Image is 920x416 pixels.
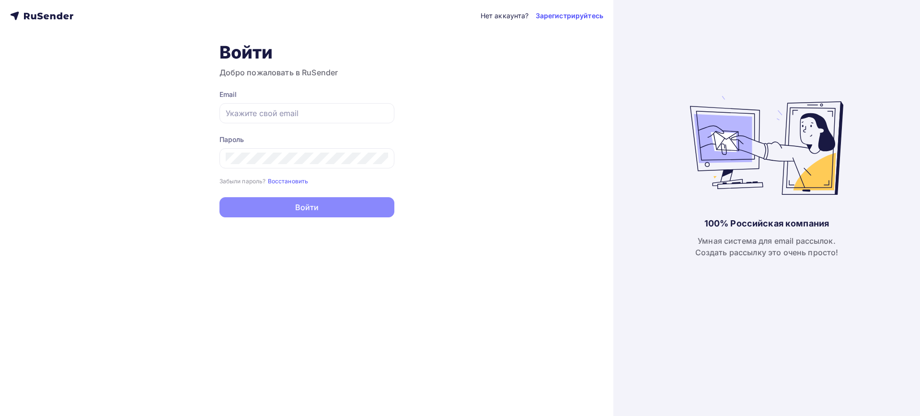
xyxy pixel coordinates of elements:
div: Email [219,90,394,99]
div: 100% Российская компания [704,218,829,229]
small: Забыли пароль? [219,178,266,185]
a: Восстановить [268,177,309,185]
a: Зарегистрируйтесь [536,11,603,21]
input: Укажите свой email [226,107,388,119]
h1: Войти [219,42,394,63]
h3: Добро пожаловать в RuSender [219,67,394,78]
div: Умная система для email рассылок. Создать рассылку это очень просто! [695,235,839,258]
button: Войти [219,197,394,217]
small: Восстановить [268,178,309,185]
div: Пароль [219,135,394,144]
div: Нет аккаунта? [481,11,529,21]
